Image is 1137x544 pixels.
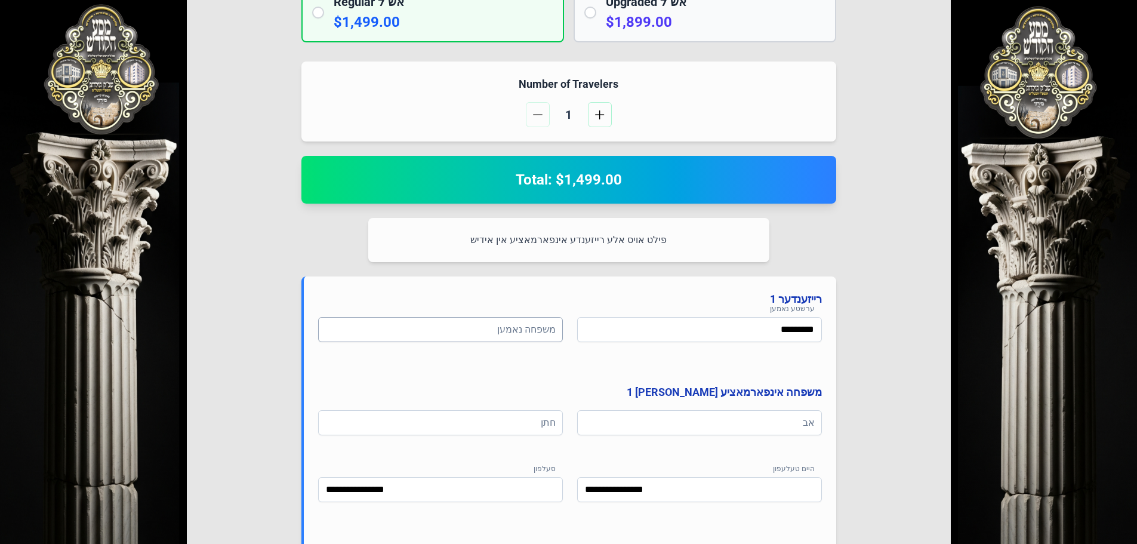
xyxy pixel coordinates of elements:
h4: משפחה אינפארמאציע [PERSON_NAME] 1 [318,384,822,401]
h4: Number of Travelers [316,76,822,93]
span: 1 [554,106,583,123]
p: פילט אויס אלע רייזענדע אינפארמאציע אין אידיש [383,232,755,248]
h2: Total: $1,499.00 [316,170,822,189]
p: $1,499.00 [334,13,553,32]
h4: רייזענדער 1 [318,291,822,308]
p: $1,899.00 [606,13,825,32]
